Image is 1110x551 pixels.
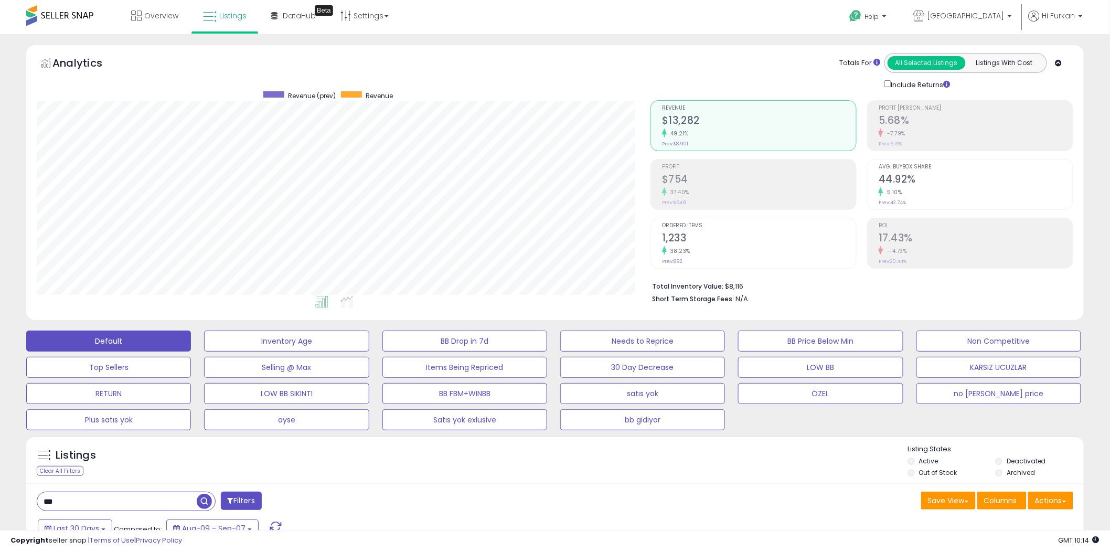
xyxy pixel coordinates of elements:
h5: Analytics [52,56,123,73]
label: Active [919,457,938,465]
span: Compared to: [114,524,162,534]
button: BB FBM+WINBB [382,383,547,404]
button: ayse [204,409,369,430]
button: Save View [921,492,976,510]
h2: $754 [662,173,856,187]
label: Deactivated [1007,457,1046,465]
span: [GEOGRAPHIC_DATA] [927,10,1005,21]
div: Clear All Filters [37,466,83,476]
button: Items Being Repriced [382,357,547,378]
small: Prev: $549 [662,199,686,206]
button: bb gidiyor [560,409,725,430]
b: Total Inventory Value: [652,282,723,291]
b: Short Term Storage Fees: [652,294,734,303]
button: Actions [1028,492,1073,510]
span: ROI [879,223,1073,229]
button: LOW BB SIKINTI [204,383,369,404]
button: Non Competitive [916,331,1081,352]
span: Columns [984,495,1017,506]
i: Get Help [849,9,862,23]
span: Ordered Items [662,223,856,229]
small: Prev: 6.16% [879,141,902,147]
p: Listing States: [908,444,1084,454]
button: BB Drop in 7d [382,331,547,352]
button: 30 Day Decrease [560,357,725,378]
small: 49.21% [667,130,689,137]
button: Columns [977,492,1027,510]
button: ÖZEL [738,383,903,404]
button: Plus satıs yok [26,409,191,430]
li: $8,116 [652,279,1065,292]
span: Hi Furkan [1042,10,1075,21]
button: Last 30 Days [38,520,112,537]
small: Prev: 42.74% [879,199,906,206]
h2: 1,233 [662,232,856,246]
span: Profit [PERSON_NAME] [879,105,1073,111]
strong: Copyright [10,535,49,545]
small: Prev: 892 [662,258,682,264]
h2: $13,282 [662,114,856,129]
button: Aug-09 - Sep-07 [166,520,259,537]
button: satıs yok [560,383,725,404]
button: LOW BB [738,357,903,378]
button: Selling @ Max [204,357,369,378]
a: Privacy Policy [136,535,182,545]
span: 2025-10-8 10:14 GMT [1059,535,1100,545]
small: 38.23% [667,247,690,255]
button: Default [26,331,191,352]
h2: 5.68% [879,114,1073,129]
button: Needs to Reprice [560,331,725,352]
span: Revenue (prev) [288,91,336,100]
span: Help [865,12,879,21]
button: no [PERSON_NAME] price [916,383,1081,404]
button: Filters [221,492,262,510]
div: Tooltip anchor [315,5,333,16]
span: Profit [662,164,856,170]
label: Out of Stock [919,468,957,477]
button: KARSIZ UCUZLAR [916,357,1081,378]
span: Aug-09 - Sep-07 [182,523,246,534]
div: Totals For [840,58,881,68]
button: Satıs yok exlusive [382,409,547,430]
h2: 17.43% [879,232,1073,246]
span: N/A [735,294,748,304]
small: -14.73% [883,247,908,255]
span: Listings [219,10,247,21]
small: 5.10% [883,188,902,196]
span: DataHub [283,10,316,21]
h5: Listings [56,448,96,463]
button: RETURN [26,383,191,404]
span: Revenue [366,91,393,100]
small: Prev: 20.44% [879,258,906,264]
a: Hi Furkan [1029,10,1083,34]
label: Archived [1007,468,1035,477]
button: Top Sellers [26,357,191,378]
a: Help [841,2,897,34]
a: Terms of Use [90,535,134,545]
span: Revenue [662,105,856,111]
h2: 44.92% [879,173,1073,187]
button: All Selected Listings [888,56,966,70]
span: Overview [144,10,178,21]
div: seller snap | | [10,536,182,546]
span: Avg. Buybox Share [879,164,1073,170]
div: Include Returns [877,78,963,90]
button: BB Price Below Min [738,331,903,352]
small: 37.40% [667,188,689,196]
small: -7.79% [883,130,905,137]
button: Inventory Age [204,331,369,352]
button: Listings With Cost [965,56,1043,70]
span: Last 30 Days [54,523,99,534]
small: Prev: $8,901 [662,141,688,147]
